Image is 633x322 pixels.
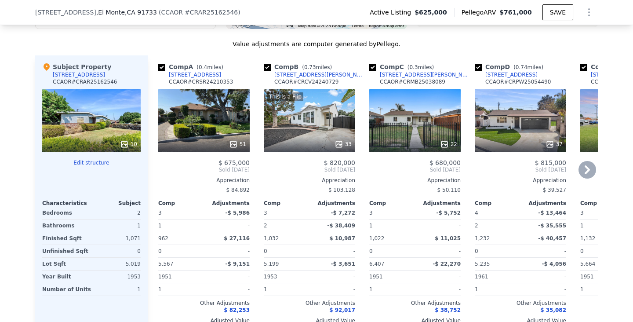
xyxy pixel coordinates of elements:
div: CCAOR # CRMB25038089 [380,78,445,85]
span: $ 815,000 [535,159,566,166]
div: 1 [158,220,202,232]
span: -$ 13,464 [538,210,566,216]
div: 1961 [475,271,519,283]
div: 0 [93,245,141,257]
div: - [522,245,566,257]
span: -$ 3,651 [331,261,355,267]
div: CCAOR # CRAR25162546 [53,78,117,85]
div: [STREET_ADDRESS][PERSON_NAME] [380,71,471,78]
span: Sold [DATE] [369,166,461,173]
span: $ 103,128 [328,187,355,193]
span: 5,235 [475,261,490,267]
div: 1 [580,220,624,232]
span: 0.3 [409,64,418,70]
div: Comp D [475,62,547,71]
span: 3 [580,210,584,216]
div: 1 [93,220,141,232]
span: $ 27,116 [224,235,250,241]
div: Appreciation [369,177,461,184]
div: Unfinished Sqft [42,245,90,257]
div: Adjustments [204,200,250,207]
span: $ 92,017 [329,307,355,313]
span: $ 680,000 [429,159,461,166]
span: -$ 5,986 [226,210,250,216]
div: CCAOR # CRSR24210353 [169,78,233,85]
span: 0 [475,248,478,254]
div: Year Built [42,271,90,283]
div: 1951 [158,271,202,283]
div: - [417,283,461,296]
span: 3 [158,210,162,216]
div: CCAOR # CRPW25054490 [485,78,551,85]
span: Sold [DATE] [475,166,566,173]
div: [STREET_ADDRESS] [53,71,105,78]
span: 0.73 [304,64,316,70]
span: , El Monte [96,8,157,17]
div: 1 [264,283,308,296]
div: 22 [440,140,457,149]
span: 5,664 [580,261,595,267]
div: - [522,271,566,283]
div: Comp C [369,62,437,71]
div: Comp B [264,62,335,71]
div: - [206,271,250,283]
span: $761,000 [499,9,532,16]
span: 0 [264,248,267,254]
div: CCAOR # CRCV24240729 [274,78,338,85]
div: Appreciation [475,177,566,184]
span: $ 50,110 [437,187,461,193]
a: [STREET_ADDRESS][PERSON_NAME] [369,71,471,78]
div: [STREET_ADDRESS] [169,71,221,78]
span: Pellego ARV [462,8,500,17]
div: 2 [93,207,141,219]
div: Appreciation [264,177,355,184]
div: 1 [369,283,413,296]
a: [STREET_ADDRESS] [475,71,538,78]
span: ( miles) [193,64,226,70]
span: $ 10,987 [329,235,355,241]
span: 1,022 [369,235,384,241]
span: # CRAR25162546 [185,9,238,16]
div: - [311,271,355,283]
div: Comp [158,200,204,207]
div: - [206,220,250,232]
span: 1,132 [580,235,595,241]
span: $ 82,253 [224,307,250,313]
div: 1951 [580,271,624,283]
span: -$ 5,752 [437,210,461,216]
div: Subject Property [42,62,111,71]
span: -$ 40,457 [538,235,566,241]
div: Comp A [158,62,227,71]
div: 1 [475,283,519,296]
div: Characteristics [42,200,91,207]
div: - [417,220,461,232]
div: Finished Sqft [42,232,90,245]
span: 6,407 [369,261,384,267]
div: Value adjustments are computer generated by Pellego . [35,40,598,48]
div: Comp [264,200,309,207]
span: $ 820,000 [324,159,355,166]
div: 1 [95,283,141,296]
div: - [311,245,355,257]
span: 0.74 [516,64,527,70]
div: Adjustments [309,200,355,207]
a: [STREET_ADDRESS][PERSON_NAME] [264,71,366,78]
span: 5,199 [264,261,279,267]
span: $ 38,752 [435,307,461,313]
span: 3 [264,210,267,216]
span: , CA 91733 [125,9,157,16]
div: Other Adjustments [158,300,250,307]
span: $ 84,892 [226,187,250,193]
div: 1 [369,220,413,232]
span: $ 39,527 [543,187,566,193]
div: 51 [229,140,246,149]
div: Adjustments [520,200,566,207]
span: 1,032 [264,235,279,241]
div: Comp [580,200,626,207]
div: 37 [546,140,563,149]
div: 5,019 [93,258,141,270]
span: -$ 4,056 [542,261,566,267]
div: Adjustments [415,200,461,207]
div: ( ) [159,8,240,17]
div: Lot Sqft [42,258,90,270]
